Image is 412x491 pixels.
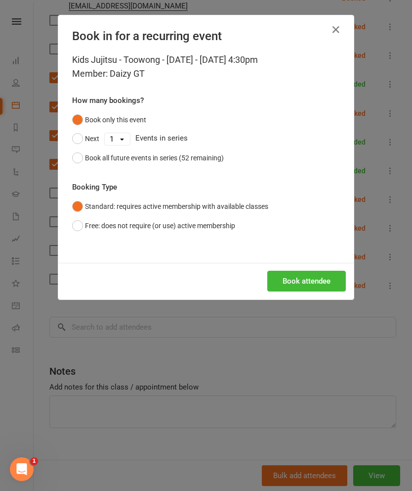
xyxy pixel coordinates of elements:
iframe: Intercom live chat [10,457,34,481]
label: Booking Type [72,181,117,193]
div: Events in series [72,129,340,148]
div: Kids Jujitsu - Toowong - [DATE] - [DATE] 4:30pm Member: Daizy GT [72,53,340,81]
button: Book attendee [267,271,346,292]
label: How many bookings? [72,95,144,106]
h4: Book in for a recurring event [72,29,340,43]
button: Standard: requires active membership with available classes [72,197,268,216]
button: Book only this event [72,110,146,129]
button: Free: does not require (or use) active membership [72,216,235,235]
span: 1 [30,457,38,465]
button: Close [328,22,344,38]
button: Next [72,129,99,148]
div: Book all future events in series (52 remaining) [85,152,224,163]
button: Book all future events in series (52 remaining) [72,148,224,167]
